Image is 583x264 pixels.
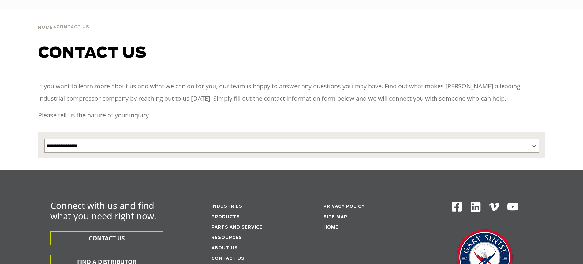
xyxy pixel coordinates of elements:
p: If you want to learn more about us and what we can do for you, our team is happy to answer any qu... [38,80,545,105]
span: Home [38,26,53,30]
a: Home [38,24,53,30]
a: Products [211,215,240,219]
span: Contact us [38,46,147,61]
a: Privacy Policy [323,205,365,209]
img: Vimeo [489,203,499,211]
a: Resources [211,236,242,240]
span: Connect with us and find what you need right now. [50,199,156,222]
a: Industries [211,205,242,209]
a: About Us [211,246,238,250]
a: Contact Us [211,257,245,261]
img: Youtube [507,201,519,213]
p: Please tell us the nature of your inquiry. [38,109,545,121]
a: Site Map [323,215,347,219]
img: Linkedin [470,201,482,213]
span: Contact Us [56,25,89,29]
div: > [38,9,89,32]
a: Home [323,225,338,229]
img: Facebook [451,201,462,212]
button: CONTACT US [50,231,163,245]
a: Parts and service [211,225,263,229]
